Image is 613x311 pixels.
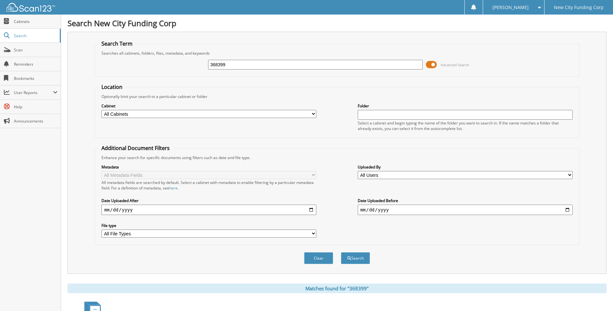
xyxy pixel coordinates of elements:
[358,103,573,109] label: Folder
[358,198,573,203] label: Date Uploaded Before
[101,103,316,109] label: Cabinet
[169,185,178,191] a: here
[304,252,333,264] button: Clear
[14,47,58,53] span: Scan
[358,164,573,170] label: Uploaded By
[14,33,57,38] span: Search
[440,62,469,67] span: Advanced Search
[341,252,370,264] button: Search
[98,155,576,160] div: Enhance your search for specific documents using filters such as date and file type.
[68,284,607,293] div: Matches found for "368399"
[14,118,58,124] span: Announcements
[14,90,53,95] span: User Reports
[14,19,58,24] span: Cabinets
[492,5,529,9] span: [PERSON_NAME]
[98,94,576,99] div: Optionally limit your search to a particular cabinet or folder
[101,164,316,170] label: Metadata
[98,145,173,152] legend: Additional Document Filters
[14,104,58,110] span: Help
[358,120,573,131] div: Select a cabinet and begin typing the name of the folder you want to search in. If the name match...
[98,83,126,91] legend: Location
[101,205,316,215] input: start
[101,180,316,191] div: All metadata fields are searched by default. Select a cabinet with metadata to enable filtering b...
[101,223,316,228] label: File type
[98,50,576,56] div: Searches all cabinets, folders, files, metadata, and keywords
[68,18,607,28] h1: Search New City Funding Corp
[581,280,613,311] iframe: Chat Widget
[14,76,58,81] span: Bookmarks
[6,3,55,12] img: scan123-logo-white.svg
[554,5,604,9] span: New City Funding Corp
[358,205,573,215] input: end
[14,61,58,67] span: Reminders
[101,198,316,203] label: Date Uploaded After
[98,40,136,47] legend: Search Term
